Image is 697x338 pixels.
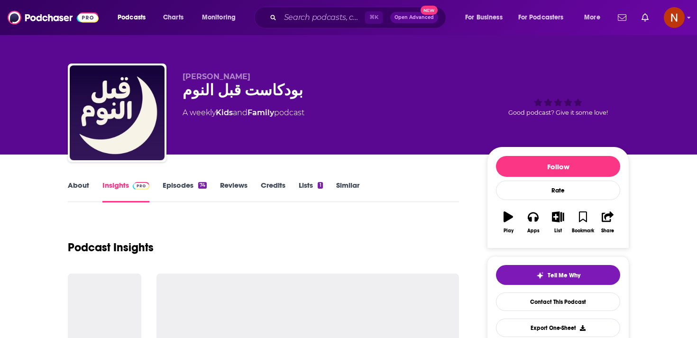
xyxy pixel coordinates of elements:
div: 74 [198,182,207,189]
span: For Podcasters [518,11,564,24]
a: Credits [261,181,285,202]
div: Rate [496,181,620,200]
a: About [68,181,89,202]
a: Show notifications dropdown [614,9,630,26]
a: Charts [157,10,189,25]
span: and [233,108,248,117]
div: Share [601,228,614,234]
span: Logged in as AdelNBM [664,7,685,28]
input: Search podcasts, credits, & more... [280,10,365,25]
span: Open Advanced [394,15,434,20]
img: tell me why sparkle [536,272,544,279]
button: Bookmark [570,205,595,239]
button: Share [596,205,620,239]
button: Export One-Sheet [496,319,620,337]
img: Podchaser - Follow, Share and Rate Podcasts [8,9,99,27]
button: Apps [521,205,545,239]
img: User Profile [664,7,685,28]
div: 1 [318,182,322,189]
a: Episodes74 [163,181,207,202]
span: Charts [163,11,183,24]
a: Similar [336,181,359,202]
button: List [546,205,570,239]
button: Play [496,205,521,239]
button: open menu [578,10,612,25]
a: InsightsPodchaser Pro [102,181,149,202]
a: Kids [216,108,233,117]
a: Contact This Podcast [496,292,620,311]
span: Good podcast? Give it some love! [508,109,608,116]
button: open menu [459,10,514,25]
button: open menu [111,10,158,25]
div: Good podcast? Give it some love! [487,72,629,131]
button: Follow [496,156,620,177]
a: Show notifications dropdown [638,9,652,26]
button: Open AdvancedNew [390,12,438,23]
img: Podchaser Pro [133,182,149,190]
span: Podcasts [118,11,146,24]
span: New [421,6,438,15]
div: Bookmark [572,228,594,234]
span: Tell Me Why [548,272,580,279]
div: Play [504,228,514,234]
span: For Business [465,11,503,24]
button: Show profile menu [664,7,685,28]
div: Search podcasts, credits, & more... [263,7,455,28]
a: Reviews [220,181,248,202]
div: List [554,228,562,234]
button: open menu [512,10,578,25]
a: Lists1 [299,181,322,202]
h1: Podcast Insights [68,240,154,255]
span: ⌘ K [365,11,383,24]
span: More [584,11,600,24]
button: open menu [195,10,248,25]
a: Family [248,108,274,117]
img: بودكاست قبل النوم [70,65,165,160]
span: Monitoring [202,11,236,24]
span: [PERSON_NAME] [183,72,250,81]
div: Apps [527,228,540,234]
button: tell me why sparkleTell Me Why [496,265,620,285]
div: A weekly podcast [183,107,304,119]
